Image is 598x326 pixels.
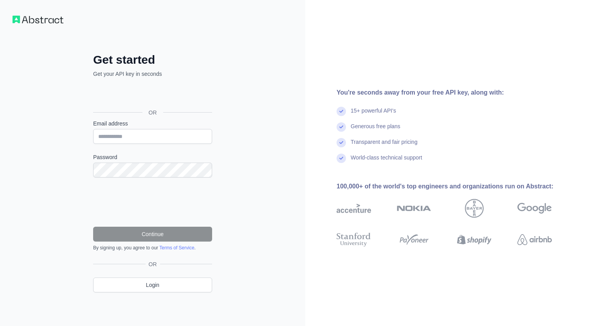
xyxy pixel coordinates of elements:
[159,245,194,251] a: Terms of Service
[351,107,396,122] div: 15+ powerful API's
[337,154,346,163] img: check mark
[351,122,400,138] div: Generous free plans
[351,138,418,154] div: Transparent and fair pricing
[89,86,214,104] iframe: Sign in with Google Button
[93,187,212,217] iframe: reCAPTCHA
[517,199,552,218] img: google
[337,88,577,97] div: You're seconds away from your free API key, along with:
[13,16,63,23] img: Workflow
[146,260,160,268] span: OR
[465,199,484,218] img: bayer
[397,231,431,248] img: payoneer
[93,70,212,78] p: Get your API key in seconds
[351,154,422,169] div: World-class technical support
[93,53,212,67] h2: Get started
[457,231,492,248] img: shopify
[337,182,577,191] div: 100,000+ of the world's top engineers and organizations run on Abstract:
[93,227,212,242] button: Continue
[337,138,346,147] img: check mark
[93,278,212,292] a: Login
[397,199,431,218] img: nokia
[93,120,212,127] label: Email address
[337,199,371,218] img: accenture
[337,122,346,132] img: check mark
[517,231,552,248] img: airbnb
[93,153,212,161] label: Password
[93,245,212,251] div: By signing up, you agree to our .
[142,109,163,116] span: OR
[337,107,346,116] img: check mark
[337,231,371,248] img: stanford university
